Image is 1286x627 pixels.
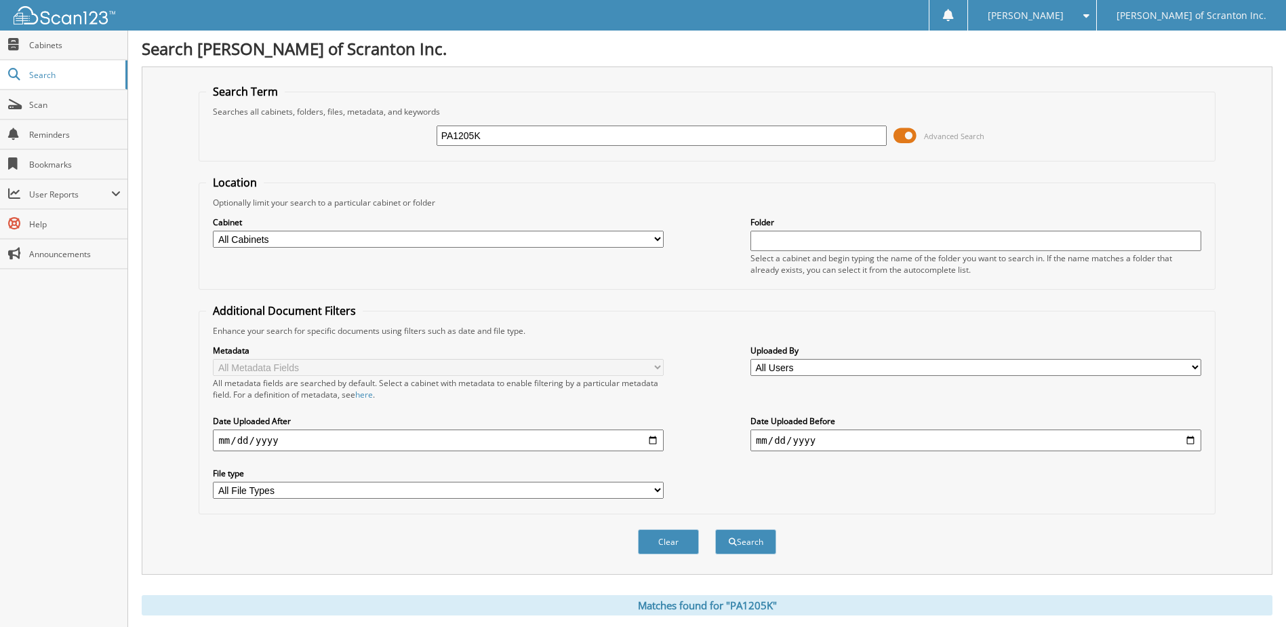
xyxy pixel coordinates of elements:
[29,69,119,81] span: Search
[29,248,121,260] span: Announcements
[213,415,664,427] label: Date Uploaded After
[206,84,285,99] legend: Search Term
[750,430,1201,451] input: end
[750,216,1201,228] label: Folder
[29,189,111,200] span: User Reports
[213,216,664,228] label: Cabinet
[29,218,121,230] span: Help
[29,99,121,111] span: Scan
[206,325,1207,337] div: Enhance your search for specific documents using filters such as date and file type.
[29,39,121,51] span: Cabinets
[142,37,1272,60] h1: Search [PERSON_NAME] of Scranton Inc.
[14,6,115,24] img: scan123-logo-white.svg
[29,159,121,170] span: Bookmarks
[29,129,121,140] span: Reminders
[750,345,1201,356] label: Uploaded By
[750,415,1201,427] label: Date Uploaded Before
[213,345,664,356] label: Metadata
[750,252,1201,275] div: Select a cabinet and begin typing the name of the folder you want to search in. If the name match...
[988,12,1064,20] span: [PERSON_NAME]
[213,468,664,479] label: File type
[715,529,776,554] button: Search
[924,131,984,141] span: Advanced Search
[206,175,264,190] legend: Location
[355,389,373,400] a: here
[206,197,1207,208] div: Optionally limit your search to a particular cabinet or folder
[638,529,699,554] button: Clear
[142,595,1272,615] div: Matches found for "PA1205K"
[206,106,1207,117] div: Searches all cabinets, folders, files, metadata, and keywords
[1117,12,1266,20] span: [PERSON_NAME] of Scranton Inc.
[213,430,664,451] input: start
[213,377,664,400] div: All metadata fields are searched by default. Select a cabinet with metadata to enable filtering b...
[206,303,363,318] legend: Additional Document Filters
